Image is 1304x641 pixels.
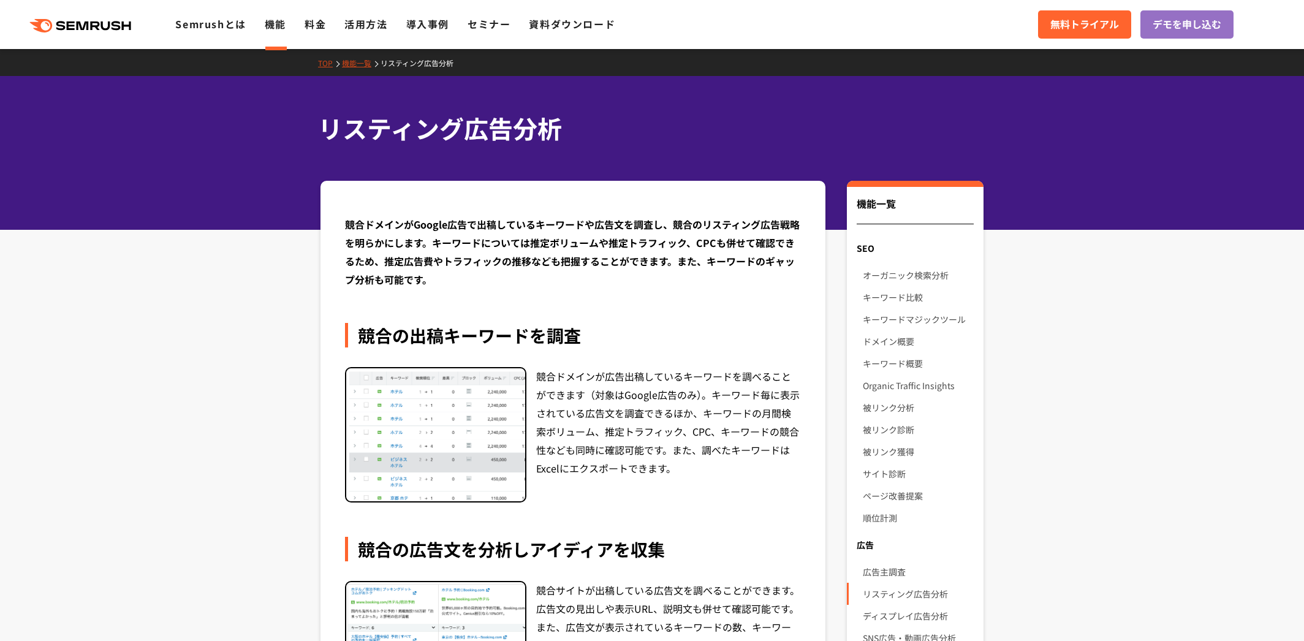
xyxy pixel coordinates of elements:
a: 資料ダウンロード [529,17,615,31]
a: リスティング広告分析 [863,583,974,605]
span: 無料トライアル [1050,17,1119,32]
div: 競合の広告文を分析しアイディアを収集 [345,537,801,561]
a: 活用方法 [344,17,387,31]
a: 被リンク獲得 [863,441,974,463]
div: 競合ドメインが広告出稿しているキーワードを調べることができます（対象はGoogle広告のみ）。キーワード毎に表示されている広告文を調査できるほか、キーワードの月間検索ボリューム、推定トラフィック... [536,367,801,503]
a: 導入事例 [406,17,449,31]
a: ドメイン概要 [863,330,974,352]
div: 機能一覧 [857,196,974,224]
a: キーワードマジックツール [863,308,974,330]
span: デモを申し込む [1153,17,1221,32]
a: 料金 [305,17,326,31]
a: Organic Traffic Insights [863,374,974,396]
a: オーガニック検索分析 [863,264,974,286]
a: 被リンク診断 [863,419,974,441]
a: TOP [318,58,342,68]
a: 機能 [265,17,286,31]
a: サイト診断 [863,463,974,485]
div: 競合の出稿キーワードを調査 [345,323,801,347]
a: デモを申し込む [1140,10,1234,39]
a: ディスプレイ広告分析 [863,605,974,627]
div: 広告 [847,534,984,556]
div: SEO [847,237,984,259]
a: Semrushとは [175,17,246,31]
a: 無料トライアル [1038,10,1131,39]
a: キーワード概要 [863,352,974,374]
a: キーワード比較 [863,286,974,308]
a: セミナー [468,17,510,31]
a: リスティング広告分析 [381,58,463,68]
a: 機能一覧 [342,58,381,68]
a: 広告主調査 [863,561,974,583]
h1: リスティング広告分析 [318,110,974,146]
img: リスティング広告分析 キーワード [346,368,525,502]
a: 順位計測 [863,507,974,529]
a: 被リンク分析 [863,396,974,419]
div: 競合ドメインがGoogle広告で出稿しているキーワードや広告文を調査し、競合のリスティング広告戦略を明らかにします。キーワードについては推定ボリュームや推定トラフィック、CPCも併せて確認できる... [345,215,801,289]
a: ページ改善提案 [863,485,974,507]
